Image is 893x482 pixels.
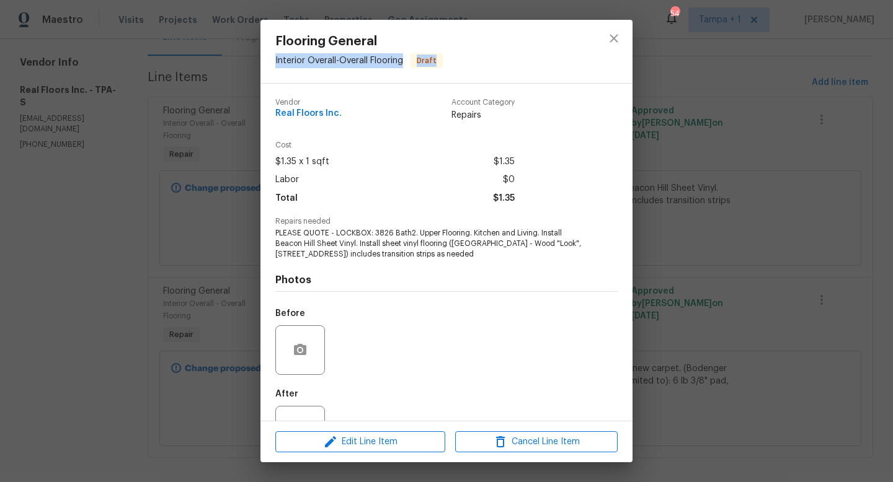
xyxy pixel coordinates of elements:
[275,141,515,149] span: Cost
[275,217,618,226] span: Repairs needed
[503,171,515,189] span: $0
[455,431,618,453] button: Cancel Line Item
[670,7,679,20] div: 54
[275,35,443,48] span: Flooring General
[275,190,298,208] span: Total
[279,434,442,450] span: Edit Line Item
[412,55,442,67] span: Draft
[275,228,584,259] span: PLEASE QUOTE - LOCKBOX: 3826 Bath2. Upper Flooring. Kitchen and Living. Install Beacon Hill Sheet...
[275,56,403,65] span: Interior Overall - Overall Flooring
[493,190,515,208] span: $1.35
[275,153,329,171] span: $1.35 x 1 sqft
[451,109,515,121] span: Repairs
[494,153,515,171] span: $1.35
[275,309,305,318] h5: Before
[275,431,445,453] button: Edit Line Item
[275,390,298,398] h5: After
[275,274,618,286] h4: Photos
[275,109,342,118] span: Real Floors Inc.
[275,99,342,107] span: Vendor
[459,434,614,450] span: Cancel Line Item
[599,24,629,53] button: close
[451,99,515,107] span: Account Category
[275,171,299,189] span: Labor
